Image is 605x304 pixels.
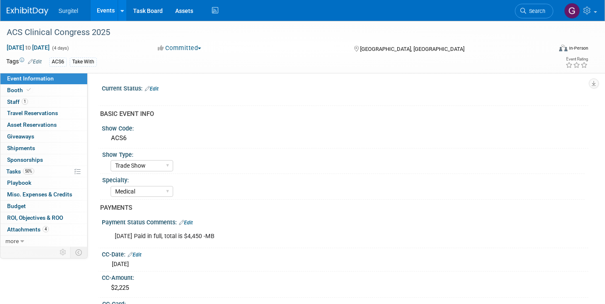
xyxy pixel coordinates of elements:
[0,236,87,247] a: more
[0,96,87,108] a: Staff1
[7,191,72,198] span: Misc. Expenses & Credits
[7,121,57,128] span: Asset Reservations
[7,226,49,233] span: Attachments
[564,3,580,19] img: Gregg Szymanski
[100,204,582,212] div: PAYMENTS
[4,25,539,40] div: ACS Clinical Congress 2025
[102,82,588,93] div: Current Status:
[28,59,42,65] a: Edit
[0,212,87,224] a: ROI, Objectives & ROO
[7,87,33,93] span: Booth
[6,168,34,175] span: Tasks
[0,201,87,212] a: Budget
[0,166,87,177] a: Tasks50%
[7,98,28,105] span: Staff
[51,45,69,51] span: (4 days)
[24,44,32,51] span: to
[0,143,87,154] a: Shipments
[71,247,88,258] td: Toggle Event Tabs
[102,122,588,133] div: Show Code:
[526,8,545,14] span: Search
[112,261,129,267] span: [DATE]
[102,216,588,227] div: Payment Status Comments:
[515,4,553,18] a: Search
[502,43,589,56] div: Event Format
[58,8,78,14] span: Surgitel
[27,88,31,92] i: Booth reservation complete
[102,248,588,259] div: CC-Date:
[155,44,204,53] button: Committed
[109,228,494,245] div: [DATE] Paid in full, total is $4,450 -MB
[0,131,87,142] a: Giveaways
[102,148,585,159] div: Show Type:
[43,226,49,232] span: 4
[179,220,193,226] a: Edit
[7,179,31,186] span: Playbook
[102,271,588,282] div: CC-Amount:
[7,203,26,209] span: Budget
[70,58,97,66] div: Take With
[559,45,567,51] img: Format-Inperson.png
[0,224,87,235] a: Attachments4
[0,177,87,188] a: Playbook
[108,132,582,145] div: ACS6
[128,252,141,258] a: Edit
[23,168,34,174] span: 50%
[56,247,71,258] td: Personalize Event Tab Strip
[7,156,43,163] span: Sponsorships
[7,75,54,82] span: Event Information
[569,45,588,51] div: In-Person
[0,73,87,84] a: Event Information
[100,110,582,118] div: BASIC EVENT INFO
[0,119,87,131] a: Asset Reservations
[0,85,87,96] a: Booth
[49,58,67,66] div: ACS6
[7,110,58,116] span: Travel Reservations
[6,44,50,51] span: [DATE] [DATE]
[0,108,87,119] a: Travel Reservations
[7,133,34,140] span: Giveaways
[7,145,35,151] span: Shipments
[6,57,42,67] td: Tags
[360,46,464,52] span: [GEOGRAPHIC_DATA], [GEOGRAPHIC_DATA]
[7,214,63,221] span: ROI, Objectives & ROO
[145,86,159,92] a: Edit
[108,281,582,294] div: $2,225
[0,189,87,200] a: Misc. Expenses & Credits
[565,57,588,61] div: Event Rating
[22,98,28,105] span: 1
[0,154,87,166] a: Sponsorships
[5,238,19,244] span: more
[102,174,585,184] div: Specialty:
[7,7,48,15] img: ExhibitDay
